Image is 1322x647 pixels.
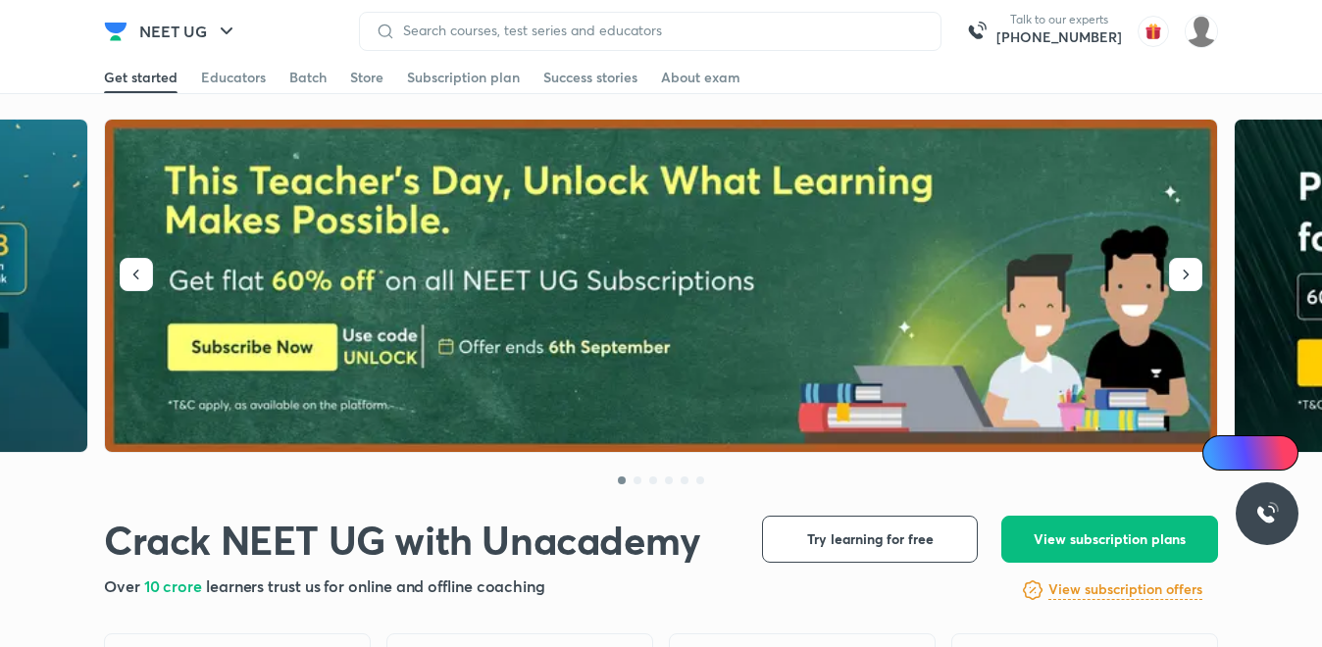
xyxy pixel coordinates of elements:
a: Store [350,62,383,93]
div: Batch [289,68,327,87]
a: [PHONE_NUMBER] [996,27,1122,47]
h6: View subscription offers [1048,579,1202,600]
span: learners trust us for online and offline coaching [206,575,545,596]
div: Educators [201,68,266,87]
img: call-us [957,12,996,51]
button: NEET UG [127,12,250,51]
span: Try learning for free [807,529,934,549]
a: Get started [104,62,178,93]
button: View subscription plans [1001,516,1218,563]
button: Try learning for free [762,516,978,563]
h1: Crack NEET UG with Unacademy [104,516,701,564]
span: Over [104,575,144,596]
div: Success stories [543,68,637,87]
input: Search courses, test series and educators [395,23,925,38]
img: Company Logo [104,20,127,43]
a: Batch [289,62,327,93]
div: About exam [661,68,740,87]
span: 10 crore [144,575,206,596]
img: Icon [1214,445,1230,461]
span: Ai Doubts [1235,445,1287,461]
div: Subscription plan [407,68,520,87]
div: Get started [104,68,178,87]
a: Ai Doubts [1202,435,1298,471]
img: avatar [1138,16,1169,47]
a: Success stories [543,62,637,93]
p: Talk to our experts [996,12,1122,27]
a: Educators [201,62,266,93]
a: View subscription offers [1048,578,1202,602]
img: PALAK DEEP [1185,15,1218,48]
a: About exam [661,62,740,93]
div: Store [350,68,383,87]
img: ttu [1255,502,1279,525]
span: View subscription plans [1034,529,1186,549]
a: Subscription plan [407,62,520,93]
